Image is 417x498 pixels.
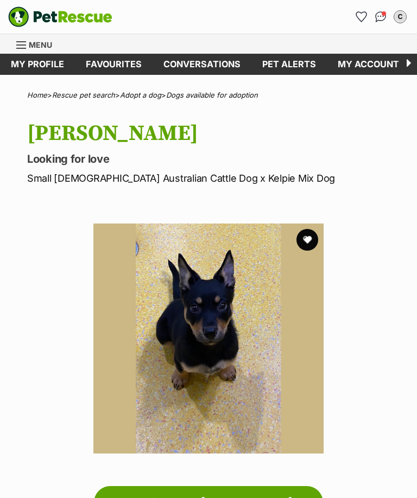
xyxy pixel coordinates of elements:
a: Rescue pet search [52,91,115,99]
img: Photo of Lois [93,224,324,454]
a: Pet alerts [251,54,327,75]
h1: [PERSON_NAME] [27,121,401,146]
button: favourite [296,229,318,251]
ul: Account quick links [352,8,409,25]
a: Home [27,91,47,99]
a: My account [327,54,410,75]
a: PetRescue [8,7,112,27]
a: Menu [16,34,60,54]
a: conversations [153,54,251,75]
p: Looking for love [27,151,401,167]
a: Adopt a dog [120,91,161,99]
a: Dogs available for adoption [166,91,258,99]
p: Small [DEMOGRAPHIC_DATA] Australian Cattle Dog x Kelpie Mix Dog [27,171,401,186]
a: Favourites [352,8,370,25]
div: C [395,11,406,22]
img: logo-e224e6f780fb5917bec1dbf3a21bbac754714ae5b6737aabdf751b685950b380.svg [8,7,112,27]
a: Favourites [75,54,153,75]
span: Menu [29,40,52,49]
a: Conversations [372,8,389,25]
button: My account [391,8,409,25]
img: chat-41dd97257d64d25036548639549fe6c8038ab92f7586957e7f3b1b290dea8141.svg [375,11,387,22]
